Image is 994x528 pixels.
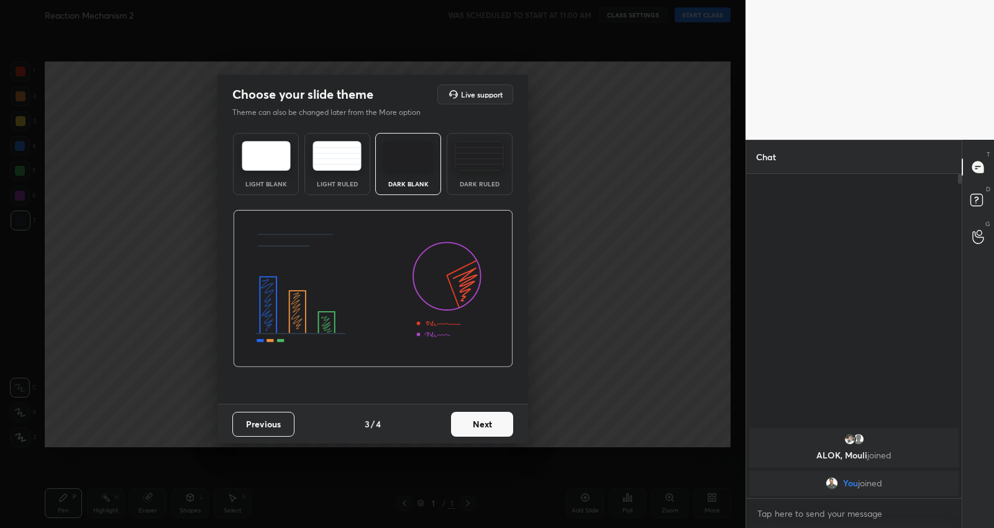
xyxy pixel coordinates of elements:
img: lightTheme.e5ed3b09.svg [242,141,291,171]
p: ALOK, Mouli [757,450,951,460]
h4: 3 [365,417,370,430]
span: You [843,478,858,488]
h4: 4 [376,417,381,430]
img: e5c6b02f252e48818ca969f1ceb0ca82.jpg [826,477,838,489]
p: D [986,184,990,194]
img: darkThemeBanner.d06ce4a2.svg [233,210,513,368]
button: Previous [232,412,294,437]
p: G [985,219,990,229]
div: Light Ruled [312,181,362,187]
p: Theme can also be changed later from the More option [232,107,434,118]
div: grid [746,426,962,498]
div: Dark Blank [383,181,433,187]
span: joined [867,449,891,461]
div: Dark Ruled [455,181,504,187]
span: joined [858,478,882,488]
button: Next [451,412,513,437]
p: T [987,150,990,159]
img: darkTheme.f0cc69e5.svg [384,141,433,171]
div: Light Blank [241,181,291,187]
h2: Choose your slide theme [232,86,373,102]
h5: Live support [461,91,503,98]
img: default.png [852,433,865,445]
img: darkRuledTheme.de295e13.svg [455,141,504,171]
img: lightRuledTheme.5fabf969.svg [312,141,362,171]
img: 8bde531fbe72457481133210b67649f5.jpg [844,433,856,445]
h4: / [371,417,375,430]
p: Chat [746,140,786,173]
